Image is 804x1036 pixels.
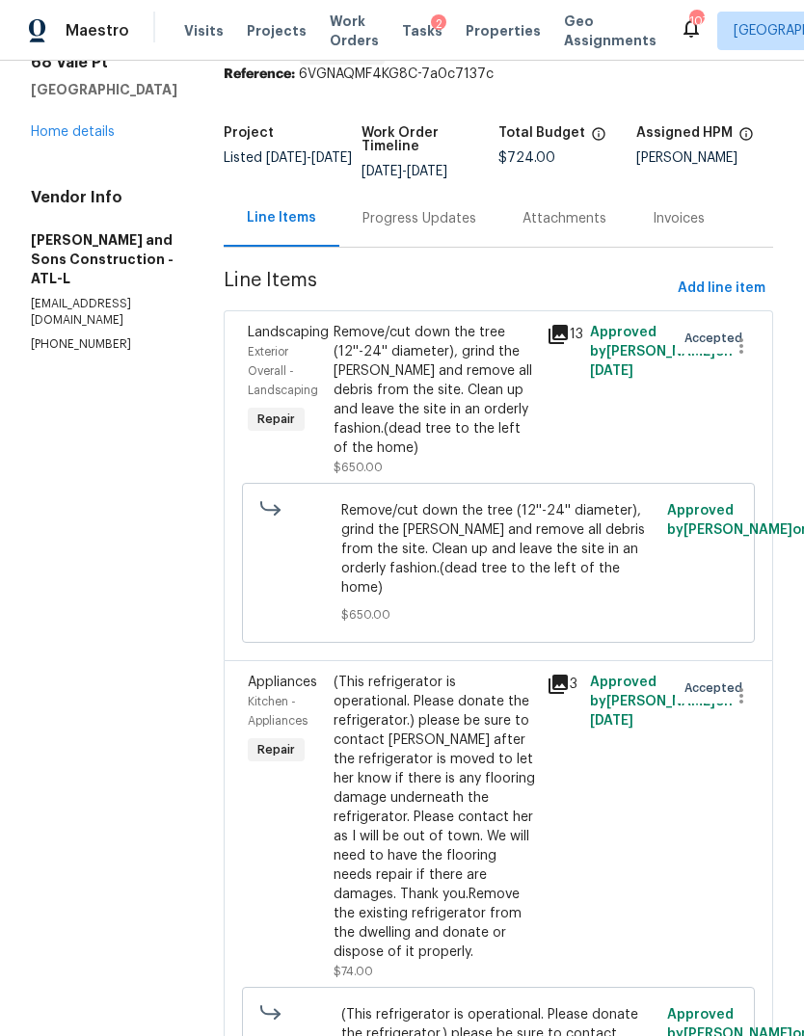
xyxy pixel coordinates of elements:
span: The hpm assigned to this work order. [738,126,754,151]
h2: 68 Vale Pt [31,53,177,72]
div: Invoices [653,209,705,228]
span: Visits [184,21,224,40]
p: [EMAIL_ADDRESS][DOMAIN_NAME] [31,296,177,329]
span: Accepted [684,329,750,348]
span: Work Orders [330,12,379,50]
h5: Assigned HPM [636,126,733,140]
div: Remove/cut down the tree (12''-24'' diameter), grind the [PERSON_NAME] and remove all debris from... [334,323,536,458]
div: 6VGNAQMF4KG8C-7a0c7137c [224,65,773,84]
span: Repair [250,410,303,429]
button: Add line item [670,271,773,306]
span: Add line item [678,277,765,301]
span: [DATE] [266,151,307,165]
span: $724.00 [498,151,555,165]
h5: [PERSON_NAME] and Sons Construction - ATL-L [31,230,177,288]
div: 13 [547,323,577,346]
b: Reference: [224,67,295,81]
div: (This refrigerator is operational. Please donate the refrigerator.) please be sure to contact [PE... [334,673,536,962]
span: Exterior Overall - Landscaping [248,346,318,396]
span: [DATE] [407,165,447,178]
span: The total cost of line items that have been proposed by Opendoor. This sum includes line items th... [591,126,606,151]
span: [DATE] [590,364,633,378]
span: Line Items [224,271,670,306]
p: [PHONE_NUMBER] [31,336,177,353]
div: Attachments [523,209,606,228]
span: Tasks [402,24,442,38]
span: [DATE] [311,151,352,165]
h5: Total Budget [498,126,585,140]
span: Repair [250,740,303,759]
h5: Project [224,126,274,140]
a: Home details [31,125,115,139]
span: Projects [247,21,307,40]
span: $74.00 [334,966,373,977]
div: [PERSON_NAME] [636,151,774,165]
span: - [266,151,352,165]
span: Approved by [PERSON_NAME] on [590,676,733,728]
span: Properties [466,21,541,40]
span: Remove/cut down the tree (12''-24'' diameter), grind the [PERSON_NAME] and remove all debris from... [341,501,655,598]
h4: Vendor Info [31,188,177,207]
span: [DATE] [590,714,633,728]
span: Approved by [PERSON_NAME] on [590,326,733,378]
span: Landscaping [248,326,329,339]
span: Listed [224,151,352,165]
span: $650.00 [341,605,655,624]
span: Geo Assignments [564,12,657,50]
span: [DATE] [362,165,402,178]
div: 2 [431,14,446,34]
span: Appliances [248,676,317,689]
div: Progress Updates [362,209,476,228]
div: 107 [689,12,703,31]
span: Maestro [66,21,129,40]
span: $650.00 [334,462,383,473]
div: Line Items [247,208,316,227]
span: Kitchen - Appliances [248,696,308,727]
h5: [GEOGRAPHIC_DATA] [31,80,177,99]
span: - [362,165,447,178]
h5: Work Order Timeline [362,126,499,153]
div: 3 [547,673,577,696]
span: Accepted [684,678,750,698]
